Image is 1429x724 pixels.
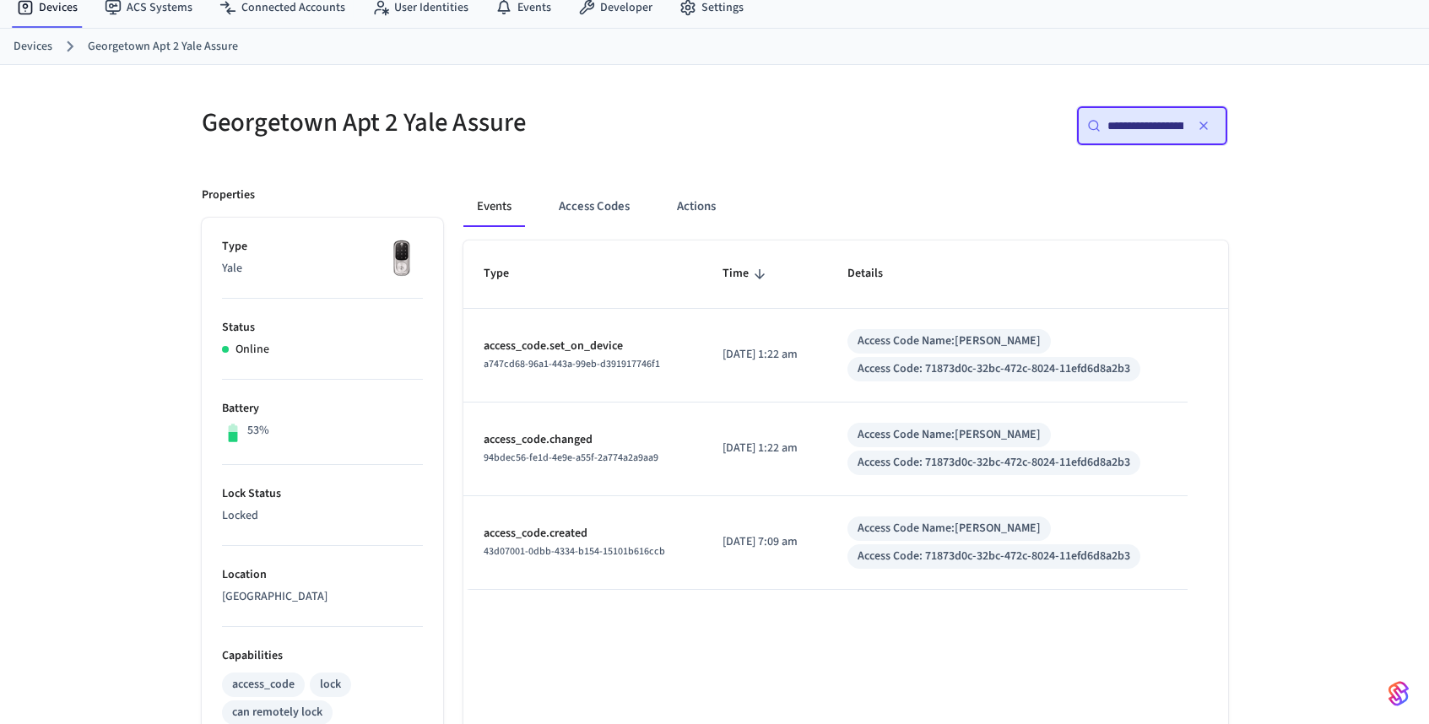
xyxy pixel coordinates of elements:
[222,485,423,503] p: Lock Status
[858,520,1041,538] div: Access Code Name: [PERSON_NAME]
[222,319,423,337] p: Status
[484,431,683,449] p: access_code.changed
[235,341,269,359] p: Online
[484,338,683,355] p: access_code.set_on_device
[202,186,255,204] p: Properties
[663,186,729,227] button: Actions
[232,704,322,721] div: can remotely lock
[723,533,807,551] p: [DATE] 7:09 am
[222,647,423,665] p: Capabilities
[463,186,525,227] button: Events
[858,548,1130,565] div: Access Code: 71873d0c-32bc-472c-8024-11efd6d8a2b3
[723,440,807,457] p: [DATE] 1:22 am
[247,422,269,440] p: 53%
[484,544,665,559] span: 43d07001-0dbb-4334-b154-15101b616ccb
[14,38,52,56] a: Devices
[545,186,643,227] button: Access Codes
[222,238,423,256] p: Type
[222,260,423,278] p: Yale
[723,346,807,364] p: [DATE] 1:22 am
[484,261,531,287] span: Type
[858,454,1130,472] div: Access Code: 71873d0c-32bc-472c-8024-11efd6d8a2b3
[232,676,295,694] div: access_code
[847,261,905,287] span: Details
[484,525,683,543] p: access_code.created
[858,426,1041,444] div: Access Code Name: [PERSON_NAME]
[723,261,771,287] span: Time
[484,357,660,371] span: a747cd68-96a1-443a-99eb-d391917746f1
[858,332,1041,350] div: Access Code Name: [PERSON_NAME]
[484,451,658,465] span: 94bdec56-fe1d-4e9e-a55f-2a774a2a9aa9
[202,105,705,140] h5: Georgetown Apt 2 Yale Assure
[381,238,423,280] img: Yale Assure Touchscreen Wifi Smart Lock, Satin Nickel, Front
[222,507,423,525] p: Locked
[222,566,423,584] p: Location
[88,38,238,56] a: Georgetown Apt 2 Yale Assure
[222,400,423,418] p: Battery
[320,676,341,694] div: lock
[463,240,1228,589] table: sticky table
[463,186,1228,227] div: ant example
[858,360,1130,378] div: Access Code: 71873d0c-32bc-472c-8024-11efd6d8a2b3
[222,588,423,606] p: [GEOGRAPHIC_DATA]
[1388,680,1409,707] img: SeamLogoGradient.69752ec5.svg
